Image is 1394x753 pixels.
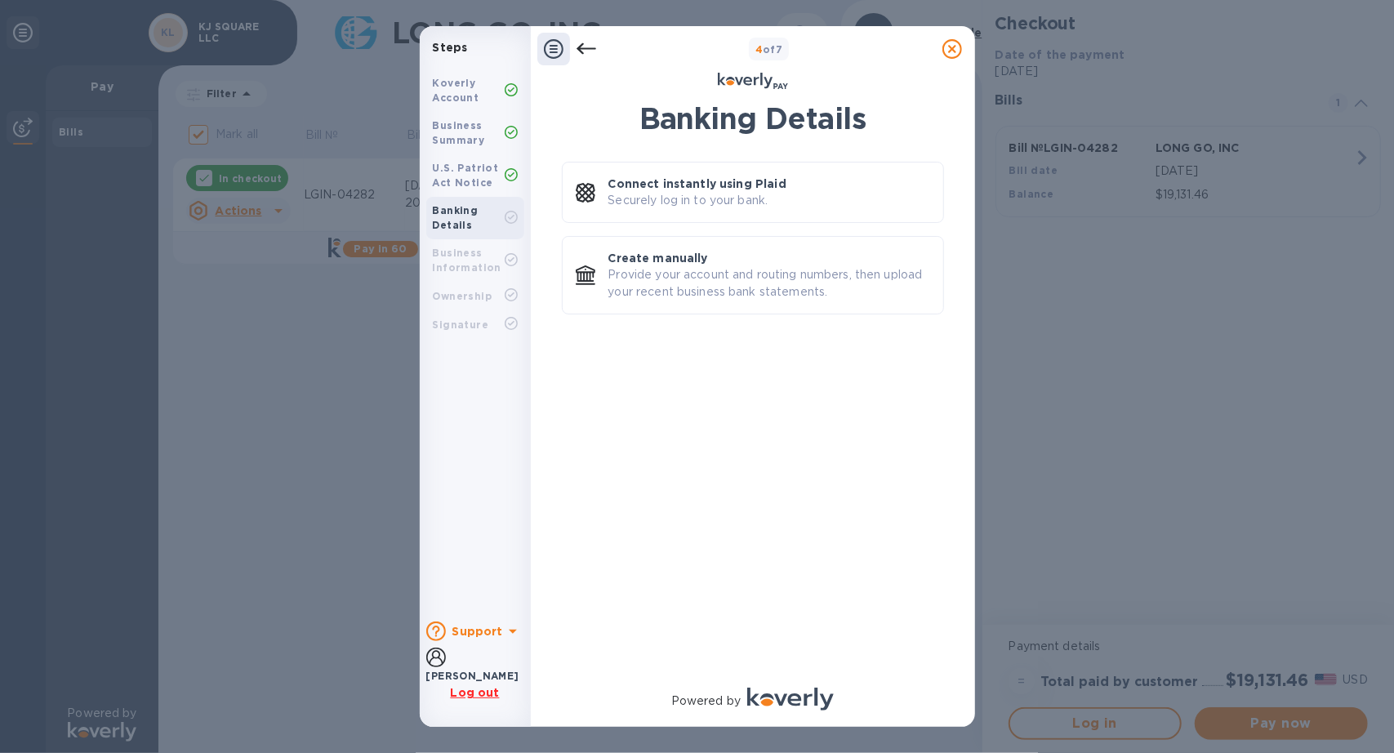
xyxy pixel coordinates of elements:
b: Support [452,625,503,638]
p: Securely log in to your bank. [608,192,768,209]
button: Create manuallyProvide your account and routing numbers, then upload your recent business bank st... [562,236,944,314]
b: Koverly Account [433,77,479,104]
b: [PERSON_NAME] [426,670,519,682]
p: Create manually [608,250,708,266]
b: Ownership [433,290,492,302]
p: Connect instantly using Plaid [608,176,786,192]
p: Powered by [671,693,741,710]
b: Signature [433,319,489,331]
b: U.S. Patriot Act Notice [433,162,499,189]
b: Steps [433,41,468,54]
button: Connect instantly using PlaidSecurely log in to your bank. [562,162,944,223]
b: Business Summary [433,119,485,146]
u: Log out [450,686,499,699]
b: of 7 [755,43,783,56]
p: Provide your account and routing numbers, then upload your recent business bank statements. [608,266,930,301]
b: Business Information [433,247,501,274]
b: Banking Details [433,204,479,231]
span: 4 [755,43,763,56]
h1: Banking Details [562,101,944,136]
